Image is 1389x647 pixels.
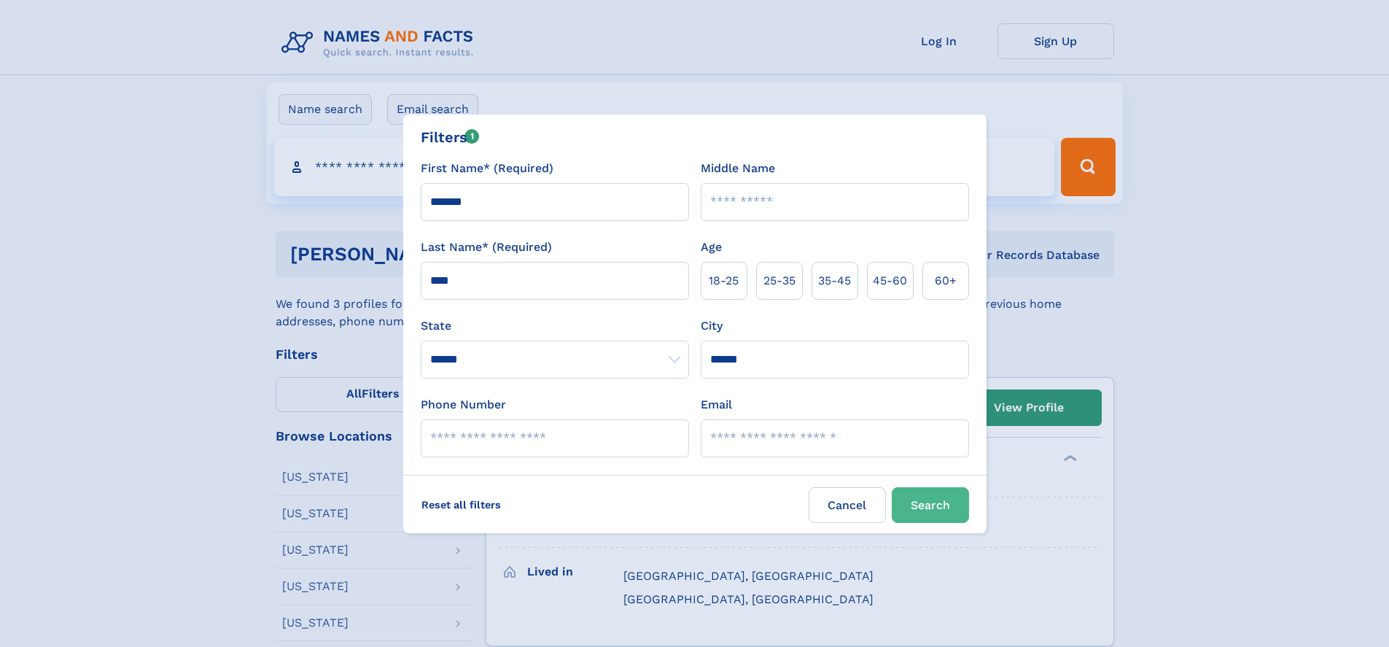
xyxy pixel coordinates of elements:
[935,272,957,290] span: 60+
[818,272,851,290] span: 35‑45
[709,272,739,290] span: 18‑25
[412,487,510,522] label: Reset all filters
[701,160,775,177] label: Middle Name
[763,272,795,290] span: 25‑35
[892,487,969,523] button: Search
[421,317,689,335] label: State
[701,239,722,256] label: Age
[421,396,506,414] label: Phone Number
[701,396,732,414] label: Email
[809,487,886,523] label: Cancel
[421,126,480,148] div: Filters
[421,239,552,256] label: Last Name* (Required)
[421,160,553,177] label: First Name* (Required)
[701,317,723,335] label: City
[873,272,907,290] span: 45‑60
